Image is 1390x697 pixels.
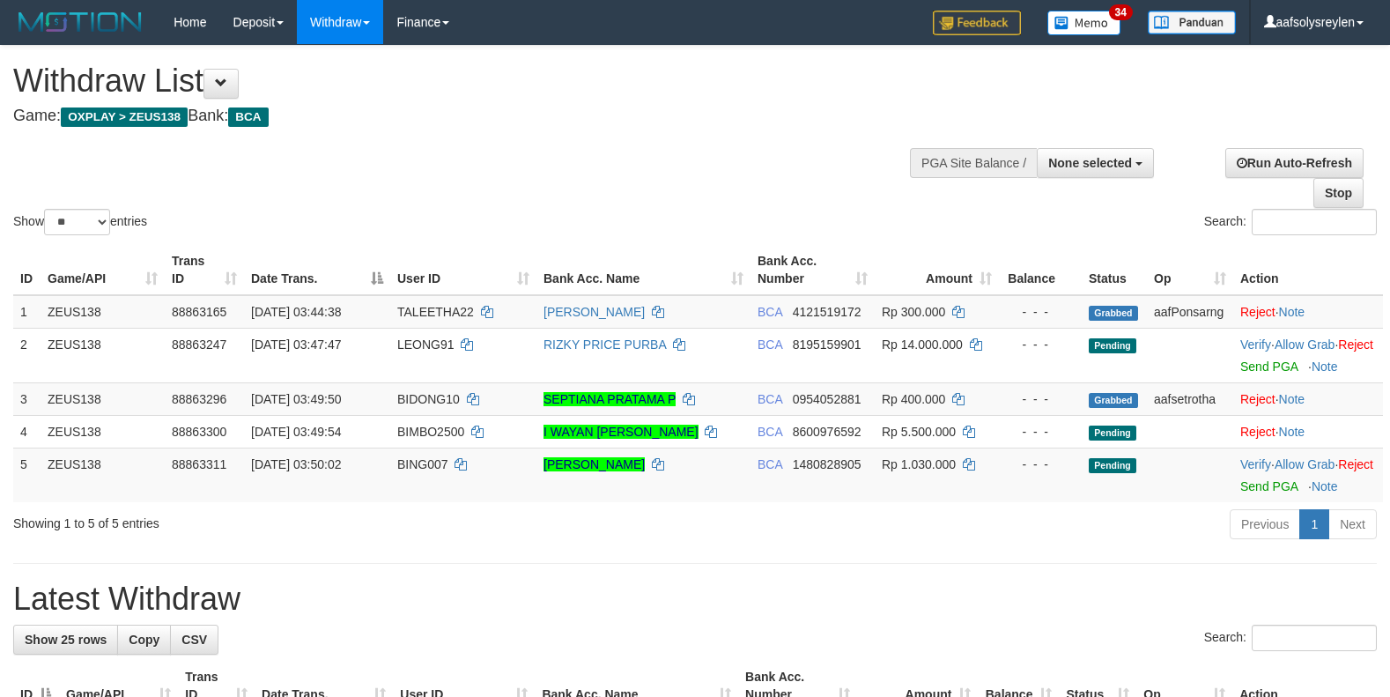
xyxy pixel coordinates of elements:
[793,457,861,471] span: Copy 1480828905 to clipboard
[13,625,118,655] a: Show 25 rows
[1089,458,1136,473] span: Pending
[1233,415,1383,448] td: ·
[1006,456,1075,473] div: - - -
[1225,148,1364,178] a: Run Auto-Refresh
[543,457,645,471] a: [PERSON_NAME]
[1006,423,1075,441] div: - - -
[1147,295,1233,329] td: aafPonsarng
[1338,457,1373,471] a: Reject
[1240,337,1271,352] a: Verify
[1147,382,1233,415] td: aafsetrotha
[41,448,165,502] td: ZEUS138
[13,295,41,329] td: 1
[172,457,226,471] span: 88863311
[793,392,861,406] span: Copy 0954052881 to clipboard
[1233,295,1383,329] td: ·
[1240,479,1298,493] a: Send PGA
[1240,305,1275,319] a: Reject
[882,337,963,352] span: Rp 14.000.000
[1233,382,1383,415] td: ·
[543,337,666,352] a: RIZKY PRICE PURBA
[1312,479,1338,493] a: Note
[13,382,41,415] td: 3
[13,328,41,382] td: 2
[1204,625,1377,651] label: Search:
[758,305,782,319] span: BCA
[882,392,945,406] span: Rp 400.000
[1279,305,1305,319] a: Note
[41,295,165,329] td: ZEUS138
[793,305,861,319] span: Copy 4121519172 to clipboard
[172,392,226,406] span: 88863296
[41,328,165,382] td: ZEUS138
[1006,303,1075,321] div: - - -
[251,425,341,439] span: [DATE] 03:49:54
[758,392,782,406] span: BCA
[41,382,165,415] td: ZEUS138
[793,425,861,439] span: Copy 8600976592 to clipboard
[13,508,566,532] div: Showing 1 to 5 of 5 entries
[44,209,110,235] select: Showentries
[793,337,861,352] span: Copy 8195159901 to clipboard
[397,337,455,352] span: LEONG91
[1299,509,1329,539] a: 1
[117,625,171,655] a: Copy
[25,633,107,647] span: Show 25 rows
[1047,11,1121,35] img: Button%20Memo.svg
[13,63,909,99] h1: Withdraw List
[1233,245,1383,295] th: Action
[999,245,1082,295] th: Balance
[1089,306,1138,321] span: Grabbed
[1338,337,1373,352] a: Reject
[397,392,460,406] span: BIDONG10
[172,425,226,439] span: 88863300
[1252,625,1377,651] input: Search:
[397,305,474,319] span: TALEETHA22
[750,245,875,295] th: Bank Acc. Number: activate to sort column ascending
[251,305,341,319] span: [DATE] 03:44:38
[41,245,165,295] th: Game/API: activate to sort column ascending
[1148,11,1236,34] img: panduan.png
[1006,390,1075,408] div: - - -
[536,245,750,295] th: Bank Acc. Name: activate to sort column ascending
[165,245,244,295] th: Trans ID: activate to sort column ascending
[1109,4,1133,20] span: 34
[875,245,999,295] th: Amount: activate to sort column ascending
[1328,509,1377,539] a: Next
[1252,209,1377,235] input: Search:
[397,457,448,471] span: BING007
[13,245,41,295] th: ID
[1313,178,1364,208] a: Stop
[1279,425,1305,439] a: Note
[882,425,956,439] span: Rp 5.500.000
[251,457,341,471] span: [DATE] 03:50:02
[170,625,218,655] a: CSV
[228,108,268,127] span: BCA
[251,337,341,352] span: [DATE] 03:47:47
[1275,337,1335,352] a: Allow Grab
[1240,392,1275,406] a: Reject
[543,425,699,439] a: I WAYAN [PERSON_NAME]
[41,415,165,448] td: ZEUS138
[13,415,41,448] td: 4
[933,11,1021,35] img: Feedback.jpg
[61,108,188,127] span: OXPLAY > ZEUS138
[1147,245,1233,295] th: Op: activate to sort column ascending
[1240,360,1298,374] a: Send PGA
[397,425,464,439] span: BIMBO2500
[1089,338,1136,353] span: Pending
[1240,425,1275,439] a: Reject
[172,337,226,352] span: 88863247
[244,245,390,295] th: Date Trans.: activate to sort column descending
[758,457,782,471] span: BCA
[1037,148,1154,178] button: None selected
[1233,328,1383,382] td: · ·
[1312,360,1338,374] a: Note
[13,209,147,235] label: Show entries
[543,392,676,406] a: SEPTIANA PRATAMA P
[172,305,226,319] span: 88863165
[1006,336,1075,353] div: - - -
[758,425,782,439] span: BCA
[1082,245,1147,295] th: Status
[1275,337,1338,352] span: ·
